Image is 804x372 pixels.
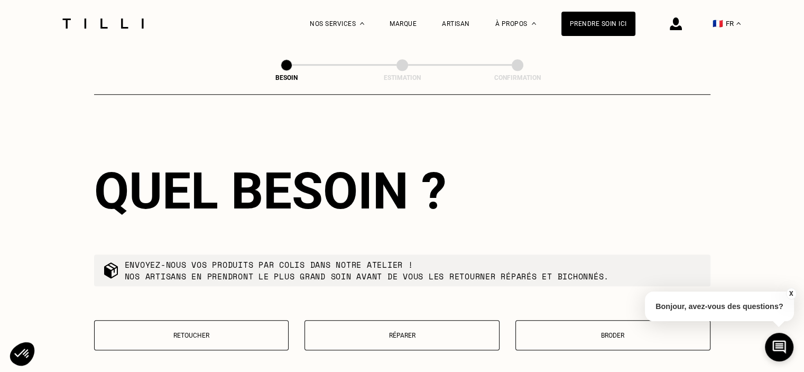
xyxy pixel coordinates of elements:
[521,332,705,339] p: Broder
[349,74,455,81] div: Estimation
[713,19,723,29] span: 🇫🇷
[94,161,710,221] div: Quel besoin ?
[736,22,741,25] img: menu déroulant
[532,22,536,25] img: Menu déroulant à propos
[59,19,147,29] img: Logo du service de couturière Tilli
[785,288,796,300] button: X
[645,292,794,321] p: Bonjour, avez-vous des questions?
[94,320,289,350] button: Retoucher
[360,22,364,25] img: Menu déroulant
[103,262,119,279] img: commande colis
[442,20,470,28] a: Artisan
[310,332,494,339] p: Réparer
[100,332,283,339] p: Retoucher
[390,20,417,28] a: Marque
[304,320,500,350] button: Réparer
[561,12,635,36] a: Prendre soin ici
[125,259,609,282] p: Envoyez-nous vos produits par colis dans notre atelier ! Nos artisans en prendront le plus grand ...
[670,17,682,30] img: icône connexion
[234,74,339,81] div: Besoin
[465,74,570,81] div: Confirmation
[515,320,710,350] button: Broder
